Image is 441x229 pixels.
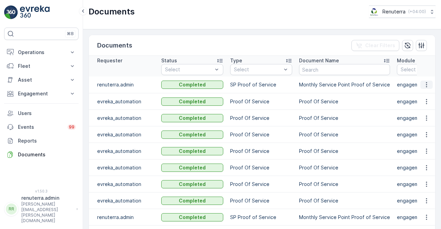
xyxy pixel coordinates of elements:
[161,114,223,122] button: Completed
[161,57,177,64] p: Status
[4,120,79,134] a: Events99
[230,148,292,155] p: Proof Of Service
[179,164,206,171] p: Completed
[161,164,223,172] button: Completed
[161,197,223,205] button: Completed
[4,148,79,162] a: Documents
[369,6,435,18] button: Renuterra(+04:00)
[299,148,390,155] p: Proof Of Service
[97,41,132,50] p: Documents
[299,197,390,204] p: Proof Of Service
[161,213,223,221] button: Completed
[4,106,79,120] a: Users
[230,81,292,88] p: SP Proof of Service
[161,147,223,155] button: Completed
[179,181,206,188] p: Completed
[97,197,154,204] p: evreka_automation
[97,131,154,138] p: evreka_automation
[161,81,223,89] button: Completed
[6,204,17,215] div: RR
[179,148,206,155] p: Completed
[97,98,154,105] p: evreka_automation
[299,131,390,138] p: Proof Of Service
[179,115,206,122] p: Completed
[97,57,122,64] p: Requester
[299,214,390,221] p: Monthly Service Point Proof of Service
[97,115,154,122] p: evreka_automation
[4,45,79,59] button: Operations
[97,181,154,188] p: evreka_automation
[67,31,74,37] p: ⌘B
[230,57,242,64] p: Type
[4,134,79,148] a: Reports
[299,64,390,75] input: Search
[179,98,206,105] p: Completed
[97,81,154,88] p: renuterra.admin
[161,180,223,188] button: Completed
[20,6,50,19] img: logo_light-DOdMpM7g.png
[97,214,154,221] p: renuterra.admin
[299,115,390,122] p: Proof Of Service
[299,57,339,64] p: Document Name
[18,151,76,158] p: Documents
[165,66,213,73] p: Select
[161,97,223,106] button: Completed
[161,131,223,139] button: Completed
[230,115,292,122] p: Proof Of Service
[97,164,154,171] p: evreka_automation
[299,164,390,171] p: Proof Of Service
[299,81,390,88] p: Monthly Service Point Proof of Service
[97,148,154,155] p: evreka_automation
[230,164,292,171] p: Proof Of Service
[369,8,380,15] img: Screenshot_2024-07-26_at_13.33.01.png
[365,42,395,49] p: Clear Filters
[21,195,73,201] p: renuterra.admin
[179,131,206,138] p: Completed
[69,124,74,130] p: 99
[230,214,292,221] p: SP Proof of Service
[18,76,65,83] p: Asset
[408,9,426,14] p: ( +04:00 )
[299,181,390,188] p: Proof Of Service
[89,6,135,17] p: Documents
[18,63,65,70] p: Fleet
[230,181,292,188] p: Proof Of Service
[299,98,390,105] p: Proof Of Service
[230,197,292,204] p: Proof Of Service
[230,98,292,105] p: Proof Of Service
[4,6,18,19] img: logo
[4,87,79,101] button: Engagement
[4,195,79,223] button: RRrenuterra.admin[PERSON_NAME][EMAIL_ADDRESS][PERSON_NAME][DOMAIN_NAME]
[21,201,73,223] p: [PERSON_NAME][EMAIL_ADDRESS][PERSON_NAME][DOMAIN_NAME]
[18,124,63,131] p: Events
[4,59,79,73] button: Fleet
[179,214,206,221] p: Completed
[18,110,76,117] p: Users
[397,57,415,64] p: Module
[351,40,399,51] button: Clear Filters
[18,49,65,56] p: Operations
[179,197,206,204] p: Completed
[18,137,76,144] p: Reports
[179,81,206,88] p: Completed
[230,131,292,138] p: Proof Of Service
[4,73,79,87] button: Asset
[4,189,79,193] span: v 1.50.3
[234,66,281,73] p: Select
[382,8,406,15] p: Renuterra
[18,90,65,97] p: Engagement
